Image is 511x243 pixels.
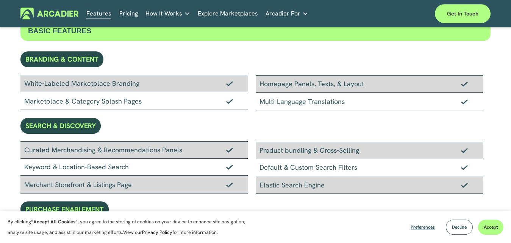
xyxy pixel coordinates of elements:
img: Checkmark [461,183,468,188]
div: Keyword & Location-Based Search [20,159,248,176]
a: Get in touch [435,4,491,23]
div: PURCHASE ENABLEMENT [20,201,109,217]
div: Marketplace & Category Splash Pages [20,92,248,110]
img: Checkmark [461,99,468,104]
img: Checkmark [226,81,233,86]
button: Preferences [405,220,441,235]
a: Explore Marketplaces [198,8,258,19]
button: Decline [446,220,473,235]
div: Multi-Language Translations [256,93,483,110]
div: BRANDING & CONTENT [20,51,103,67]
div: White-Labeled Marketplace Branding [20,75,248,92]
div: BASIC FEATURES [20,21,491,41]
img: Checkmark [461,165,468,170]
a: folder dropdown [145,8,190,19]
span: Arcadier For [266,8,300,19]
div: Product bundling & Cross-Selling [256,142,483,159]
span: Preferences [411,224,435,230]
img: Arcadier [20,8,78,19]
img: Checkmark [461,148,468,153]
a: folder dropdown [266,8,308,19]
div: SEARCH & DISCOVERY [20,118,101,134]
img: Checkmark [226,164,233,170]
p: By clicking , you agree to the storing of cookies on your device to enhance site navigation, anal... [8,217,254,238]
img: Checkmark [226,182,233,187]
img: Checkmark [226,147,233,153]
span: How It Works [145,8,182,19]
div: Curated Merchandising & Recommendations Panels [20,141,248,159]
div: Homepage Panels, Texts, & Layout [256,75,483,93]
a: Features [86,8,111,19]
a: Privacy Policy [142,229,172,235]
span: Decline [452,224,467,230]
div: Default & Custom Search Filters [256,159,483,176]
strong: “Accept All Cookies” [31,218,78,225]
img: Checkmark [461,81,468,87]
div: Merchant Storefront & Listings Page [20,176,248,193]
img: Checkmark [226,99,233,104]
a: Pricing [119,8,138,19]
iframe: Chat Widget [473,207,511,243]
div: Elastic Search Engine [256,176,483,194]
